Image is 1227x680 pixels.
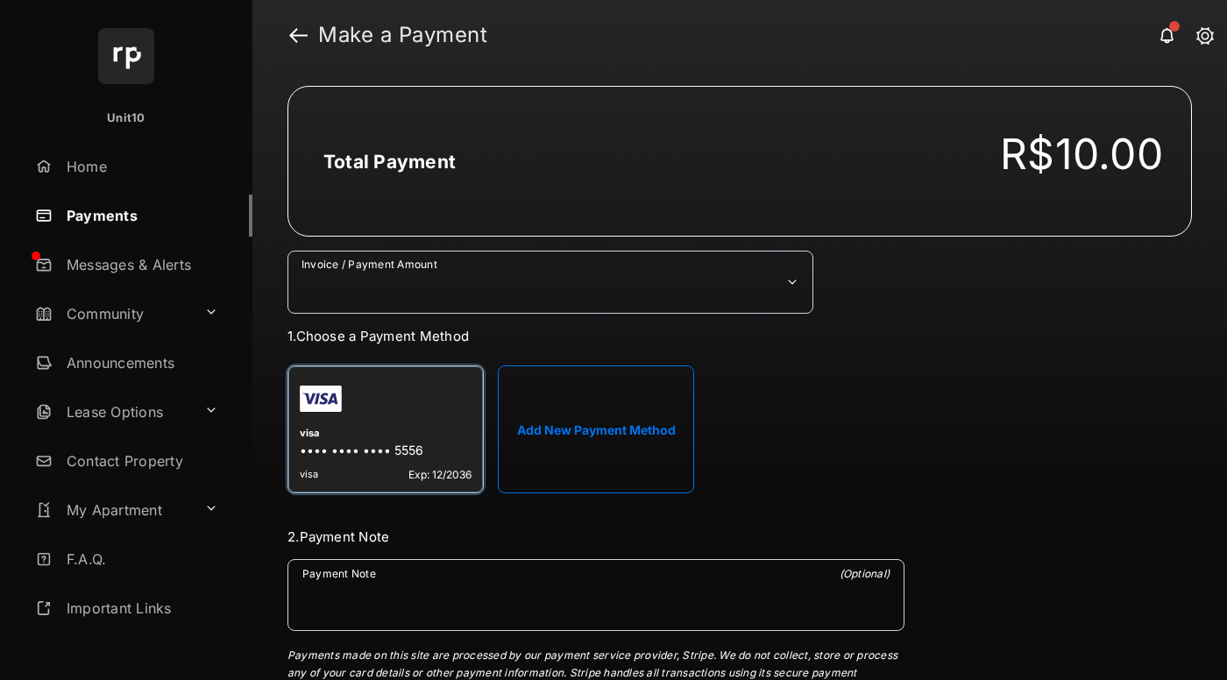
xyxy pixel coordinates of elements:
div: R$10.00 [1000,129,1163,180]
a: Payments [28,195,252,237]
div: visa [300,427,472,443]
div: visa•••• •••• •••• 5556visaExp: 12/2036 [287,365,484,493]
a: Important Links [28,587,225,629]
a: Contact Property [28,440,252,482]
button: Add New Payment Method [498,365,694,493]
a: Community [28,293,197,335]
span: visa [300,468,318,481]
p: Unit10 [107,110,145,127]
a: F.A.Q. [28,538,252,580]
h3: 1. Choose a Payment Method [287,328,904,344]
img: svg+xml;base64,PHN2ZyB4bWxucz0iaHR0cDovL3d3dy53My5vcmcvMjAwMC9zdmciIHdpZHRoPSI2NCIgaGVpZ2h0PSI2NC... [98,28,154,84]
strong: Make a Payment [318,25,487,46]
span: Exp: 12/2036 [408,468,472,481]
h2: Total Payment [323,151,456,173]
div: •••• •••• •••• 5556 [300,443,472,461]
a: Announcements [28,342,252,384]
h3: 2. Payment Note [287,528,904,545]
a: My Apartment [28,489,197,531]
a: Home [28,145,252,188]
a: Messages & Alerts [28,244,252,286]
a: Lease Options [28,391,197,433]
